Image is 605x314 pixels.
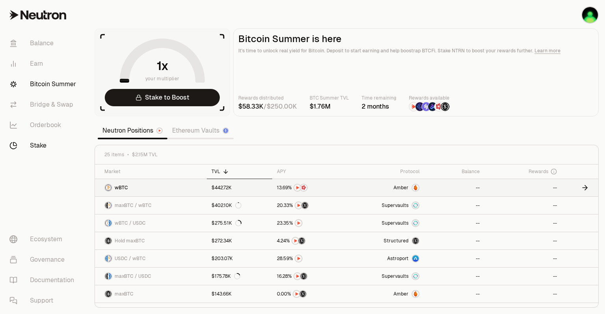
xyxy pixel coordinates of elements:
a: SupervaultsSupervaults [346,268,424,285]
a: Balance [3,33,85,54]
div: $402.10K [212,202,241,209]
img: Portfel Główny [582,7,598,23]
p: Time remaining [362,94,396,102]
a: Governance [3,249,85,270]
img: Supervaults [412,220,419,226]
a: -- [484,179,562,196]
button: NTRNStructured Points [277,272,341,280]
a: $402.10K [207,197,272,214]
button: NTRNStructured Points [277,237,341,245]
img: maxBTC Logo [105,202,108,209]
img: Structured Points [302,202,308,209]
img: Bedrock Diamonds [428,102,437,111]
img: Amber [412,185,419,191]
img: wBTC Logo [105,185,111,191]
a: Astroport [346,250,424,267]
img: NTRN [295,255,302,262]
a: Documentation [3,270,85,290]
a: -- [484,285,562,303]
img: Structured Points [301,273,307,279]
div: $442.72K [212,185,232,191]
div: $143.66K [212,291,232,297]
div: $272.34K [212,238,232,244]
img: maxBTC Logo [105,273,108,279]
a: StructuredmaxBTC [346,232,424,249]
img: maxBTC [412,238,419,244]
a: wBTC LogoUSDC LogowBTC / USDC [95,214,207,232]
img: USDC Logo [105,255,108,262]
span: 25 items [104,151,124,158]
a: Neutron Positions [98,123,167,139]
a: $143.66K [207,285,272,303]
div: APY [277,168,341,175]
span: Hold maxBTC [115,238,145,244]
span: maxBTC [115,291,134,297]
a: NTRNStructured Points [272,285,346,303]
img: wBTC Logo [109,255,111,262]
img: Ethereum Logo [223,128,228,133]
button: NTRNStructured Points [277,201,341,209]
img: NTRN [295,202,302,209]
a: Orderbook [3,115,85,135]
img: Supervaults [412,202,419,209]
a: USDC LogowBTC LogoUSDC / wBTC [95,250,207,267]
span: wBTC [115,185,128,191]
a: $442.72K [207,179,272,196]
a: -- [484,268,562,285]
a: -- [484,197,562,214]
a: Support [3,290,85,311]
span: maxBTC / wBTC [115,202,152,209]
span: wBTC / USDC [115,220,146,226]
img: Neutron Logo [157,128,162,133]
a: maxBTC LogowBTC LogomaxBTC / wBTC [95,197,207,214]
img: maxBTC Logo [105,238,111,244]
a: -- [424,197,484,214]
a: Bridge & Swap [3,94,85,115]
a: Ethereum Vaults [167,123,234,139]
span: Supervaults [382,220,408,226]
span: Amber [393,291,408,297]
a: $203.07K [207,250,272,267]
img: NTRN [293,291,300,297]
a: Ecosystem [3,229,85,249]
img: NTRN [294,273,301,279]
div: Protocol [351,168,419,175]
img: maxBTC Logo [105,291,111,297]
a: NTRN [272,214,346,232]
span: Astroport [387,255,408,262]
a: -- [424,179,484,196]
button: NTRNStructured Points [277,290,341,298]
a: -- [484,250,562,267]
span: Amber [393,185,408,191]
img: NTRN [409,102,418,111]
img: Mars Fragments [301,185,307,191]
a: -- [424,250,484,267]
a: $275.51K [207,214,272,232]
div: Market [104,168,202,175]
img: wBTC Logo [109,202,111,209]
a: maxBTC LogoUSDC LogomaxBTC / USDC [95,268,207,285]
div: TVL [212,168,267,175]
span: USDC / wBTC [115,255,146,262]
a: NTRNStructured Points [272,268,346,285]
div: $203.07K [212,255,233,262]
a: Stake [3,135,85,156]
a: SupervaultsSupervaults [346,197,424,214]
a: AmberAmber [346,179,424,196]
a: $175.78K [207,268,272,285]
img: Structured Points [441,102,449,111]
img: wBTC Logo [105,220,108,226]
span: Rewards [529,168,548,175]
a: Learn more [534,48,560,54]
a: -- [424,214,484,232]
a: AmberAmber [346,285,424,303]
span: $2.15M TVL [132,151,158,158]
p: Rewards available [409,94,450,102]
a: maxBTC LogoHold maxBTC [95,232,207,249]
button: NTRN [277,219,341,227]
span: your multiplier [145,75,180,83]
img: Structured Points [300,291,306,297]
img: NTRN [294,185,301,191]
a: SupervaultsSupervaults [346,214,424,232]
img: NTRN [295,220,302,226]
